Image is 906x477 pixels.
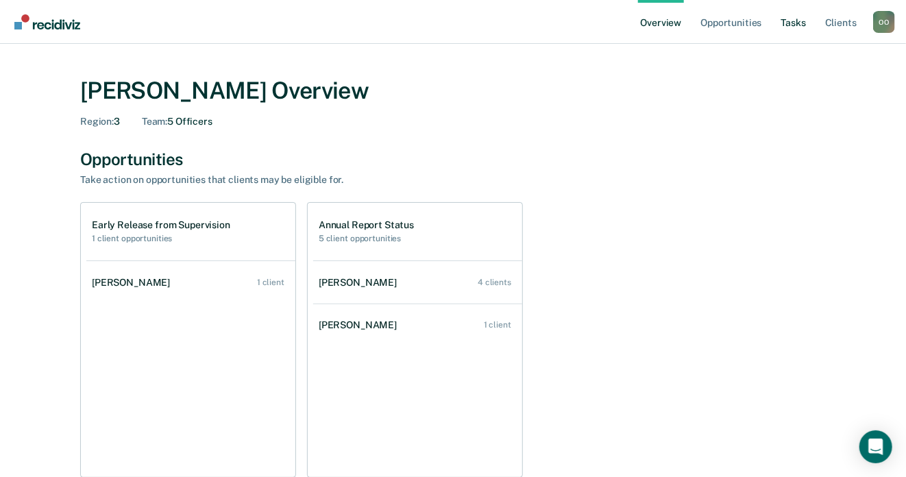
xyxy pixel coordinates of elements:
div: [PERSON_NAME] [319,319,402,331]
div: [PERSON_NAME] [319,277,402,289]
div: Take action on opportunities that clients may be eligible for. [80,174,560,186]
div: 1 client [484,320,511,330]
div: O O [873,11,895,33]
button: Profile dropdown button [873,11,895,33]
h2: 1 client opportunities [92,234,230,243]
h2: 5 client opportunities [319,234,414,243]
h1: Early Release from Supervision [92,219,230,231]
a: [PERSON_NAME] 4 clients [313,263,522,302]
h1: Annual Report Status [319,219,414,231]
span: Team : [142,116,167,127]
div: [PERSON_NAME] Overview [80,77,826,105]
a: [PERSON_NAME] 1 client [86,263,295,302]
div: Opportunities [80,149,826,169]
div: 3 [80,116,120,127]
div: [PERSON_NAME] [92,277,175,289]
span: Region : [80,116,114,127]
a: [PERSON_NAME] 1 client [313,306,522,345]
div: Open Intercom Messenger [859,430,892,463]
div: 1 client [257,278,284,287]
img: Recidiviz [14,14,80,29]
div: 4 clients [478,278,511,287]
div: 5 Officers [142,116,212,127]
